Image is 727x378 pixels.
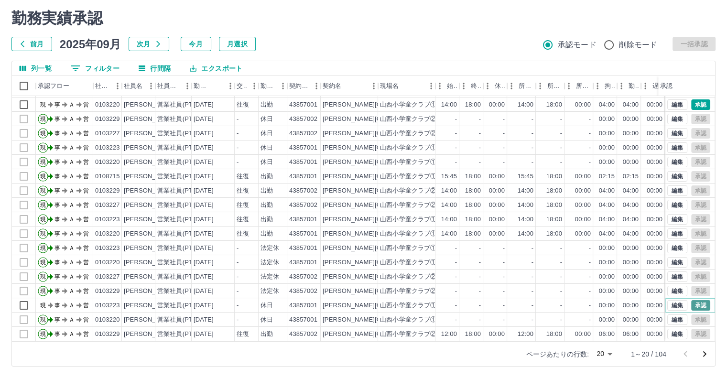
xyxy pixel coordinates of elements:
[155,76,192,96] div: 社員区分
[124,100,176,109] div: [PERSON_NAME]
[260,129,273,138] div: 休日
[576,76,591,96] div: 所定休憩
[667,286,687,296] button: 編集
[181,37,211,51] button: 今月
[435,76,459,96] div: 始業
[459,76,483,96] div: 終業
[667,257,687,268] button: 編集
[69,130,75,137] text: Ａ
[465,215,481,224] div: 18:00
[289,186,317,195] div: 43857002
[95,186,120,195] div: 0103229
[489,186,505,195] div: 00:00
[69,159,75,165] text: Ａ
[131,61,178,76] button: 行間隔
[260,115,273,124] div: 休日
[237,158,239,167] div: -
[489,172,505,181] div: 00:00
[691,99,710,110] button: 承認
[546,172,562,181] div: 18:00
[69,202,75,208] text: Ａ
[367,79,381,93] button: メニュー
[503,158,505,167] div: -
[667,271,687,282] button: 編集
[124,215,176,224] div: [PERSON_NAME]
[194,229,214,238] div: [DATE]
[667,314,687,325] button: 編集
[667,329,687,339] button: 編集
[323,100,441,109] div: [PERSON_NAME][GEOGRAPHIC_DATA]
[194,115,214,124] div: [DATE]
[260,229,273,238] div: 出勤
[623,129,639,138] div: 00:00
[54,116,60,122] text: 事
[124,115,176,124] div: [PERSON_NAME]
[647,100,662,109] div: 00:00
[546,186,562,195] div: 18:00
[235,76,259,96] div: 交通費
[40,187,46,194] text: 現
[124,186,176,195] div: [PERSON_NAME]
[144,79,158,93] button: メニュー
[194,186,214,195] div: [DATE]
[658,76,708,96] div: 承認
[54,202,60,208] text: 事
[323,76,341,96] div: 契約名
[617,76,641,96] div: 勤務
[157,129,207,138] div: 営業社員(PT契約)
[503,115,505,124] div: -
[380,76,399,96] div: 現場名
[83,216,89,223] text: 営
[455,129,457,138] div: -
[157,115,207,124] div: 営業社員(PT契約)
[83,159,89,165] text: 営
[667,228,687,239] button: 編集
[237,229,249,238] div: 往復
[560,158,562,167] div: -
[380,172,436,181] div: 山西小学童クラブ①
[589,158,591,167] div: -
[40,159,46,165] text: 現
[289,158,317,167] div: 43857001
[69,216,75,223] text: Ａ
[447,76,457,96] div: 始業
[237,172,249,181] div: 往復
[647,215,662,224] div: 00:00
[479,158,481,167] div: -
[321,76,378,96] div: 契約名
[259,76,287,96] div: 勤務区分
[60,37,121,51] h5: 2025年09月
[667,200,687,210] button: 編集
[54,159,60,165] text: 事
[519,76,534,96] div: 所定開始
[532,129,533,138] div: -
[323,215,441,224] div: [PERSON_NAME][GEOGRAPHIC_DATA]
[54,101,60,108] text: 事
[455,143,457,152] div: -
[157,158,207,167] div: 営業社員(PT契約)
[623,186,639,195] div: 04:00
[194,158,214,167] div: [DATE]
[289,76,309,96] div: 契約コード
[260,215,273,224] div: 出勤
[157,215,207,224] div: 営業社員(PT契約)
[54,144,60,151] text: 事
[260,100,273,109] div: 出勤
[489,201,505,210] div: 00:00
[237,76,247,96] div: 交通費
[210,79,223,93] button: ソート
[623,100,639,109] div: 04:00
[667,157,687,167] button: 編集
[547,76,563,96] div: 所定終業
[599,229,615,238] div: 04:00
[575,186,591,195] div: 00:00
[518,215,533,224] div: 14:00
[157,229,207,238] div: 営業社員(PT契約)
[652,76,663,96] div: 遅刻等
[289,201,317,210] div: 43857002
[323,115,441,124] div: [PERSON_NAME][GEOGRAPHIC_DATA]
[599,172,615,181] div: 02:15
[589,143,591,152] div: -
[380,129,436,138] div: 山西小学童クラブ②
[380,115,436,124] div: 山西小学童クラブ②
